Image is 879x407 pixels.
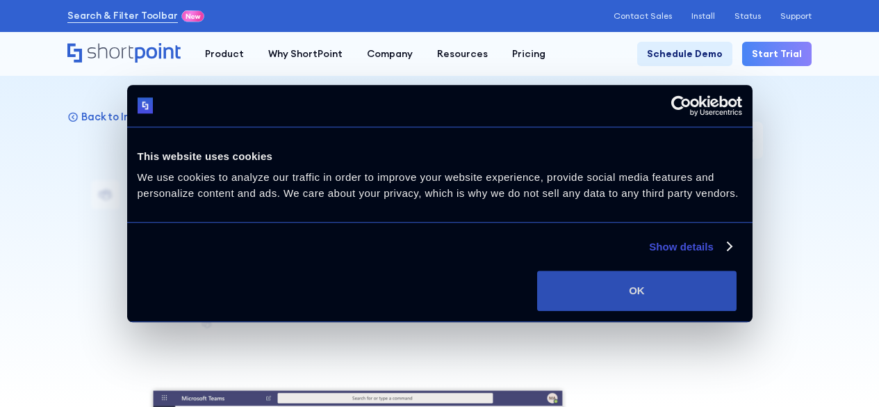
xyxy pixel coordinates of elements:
[354,42,425,66] a: Company
[138,98,154,114] img: logo
[512,47,545,61] div: Pricing
[810,340,879,407] div: Widget de chat
[205,47,244,61] div: Product
[425,42,500,66] a: Resources
[500,42,557,66] a: Pricing
[138,171,739,199] span: We use cookies to analyze our traffic in order to improve your website experience, provide social...
[691,11,715,21] a: Install
[268,47,343,61] div: Why ShortPoint
[437,47,488,61] div: Resources
[138,148,742,165] div: This website uses cookies
[637,42,732,66] a: Schedule Demo
[192,42,256,66] a: Product
[367,47,413,61] div: Company
[810,340,879,407] iframe: Chat Widget
[67,8,178,23] a: Search & Filter Toolbar
[537,271,737,311] button: OK
[81,110,183,123] p: Back to Integrations
[649,239,731,255] a: Show details
[742,42,812,66] a: Start Trial
[734,11,761,21] a: Status
[621,95,742,116] a: Usercentrics Cookiebot - opens in a new window
[256,42,354,66] a: Why ShortPoint
[614,11,672,21] a: Contact Sales
[780,11,812,21] a: Support
[67,110,183,123] a: Back to Integrations
[67,43,181,64] a: Home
